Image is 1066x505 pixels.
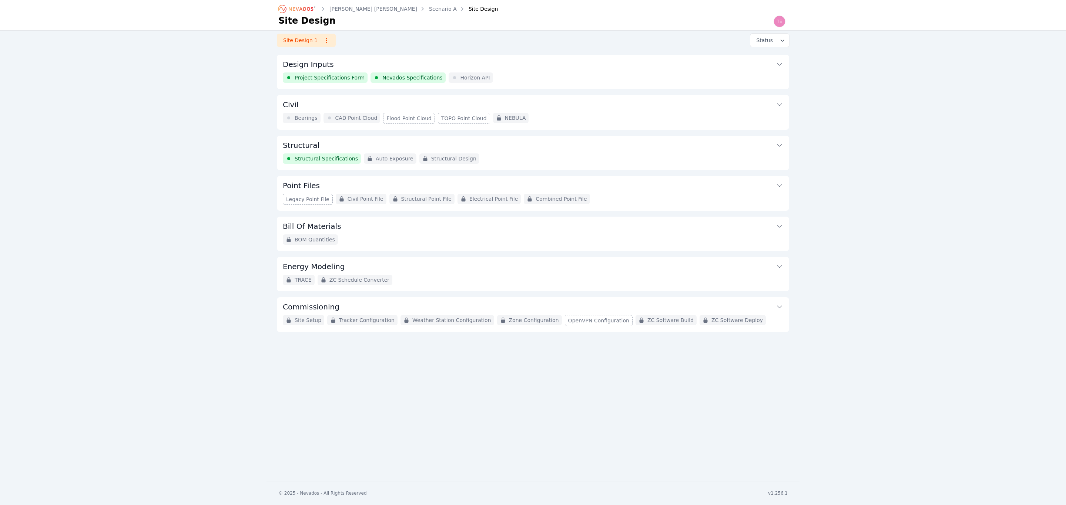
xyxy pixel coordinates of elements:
button: Commissioning [283,297,783,315]
span: Tracker Configuration [339,316,395,324]
span: ZC Schedule Converter [329,276,389,284]
span: Weather Station Configuration [412,316,491,324]
div: Design InputsProject Specifications FormNevados SpecificationsHorizon API [277,55,789,89]
span: Horizon API [460,74,490,81]
span: Legacy Point File [286,196,329,203]
span: Zone Configuration [509,316,559,324]
span: Bearings [295,114,318,122]
span: CAD Point Cloud [335,114,378,122]
button: Point Files [283,176,783,194]
button: Energy Modeling [283,257,783,275]
img: Ted Elliott [774,16,785,27]
h1: Site Design [278,15,336,27]
button: Civil [283,95,783,113]
span: Auto Exposure [376,155,413,162]
a: Site Design 1 [277,34,336,47]
span: BOM Quantities [295,236,335,243]
div: Energy ModelingTRACEZC Schedule Converter [277,257,789,291]
h3: Bill Of Materials [283,221,341,231]
h3: Civil [283,99,298,110]
span: Civil Point File [348,195,383,203]
h3: Design Inputs [283,59,334,70]
div: Site Design [458,5,498,13]
span: ZC Software Deploy [711,316,763,324]
button: Bill Of Materials [283,217,783,234]
span: Nevados Specifications [382,74,442,81]
span: Electrical Point File [469,195,518,203]
div: Bill Of MaterialsBOM Quantities [277,217,789,251]
span: Structural Point File [401,195,452,203]
span: Flood Point Cloud [386,115,432,122]
span: Project Specifications Form [295,74,365,81]
button: Structural [283,136,783,153]
a: [PERSON_NAME] [PERSON_NAME] [329,5,417,13]
div: v1.256.1 [768,490,788,496]
span: Site Setup [295,316,321,324]
h3: Commissioning [283,302,339,312]
span: Status [753,37,773,44]
span: OpenVPN Configuration [568,317,629,324]
a: Scenario A [429,5,457,13]
h3: Energy Modeling [283,261,345,272]
div: Point FilesLegacy Point FileCivil Point FileStructural Point FileElectrical Point FileCombined Po... [277,176,789,211]
span: TOPO Point Cloud [441,115,487,122]
div: © 2025 - Nevados - All Rights Reserved [278,490,367,496]
span: Combined Point File [536,195,587,203]
span: Structural Design [431,155,476,162]
span: TRACE [295,276,312,284]
div: CivilBearingsCAD Point CloudFlood Point CloudTOPO Point CloudNEBULA [277,95,789,130]
h3: Structural [283,140,319,150]
div: StructuralStructural SpecificationsAuto ExposureStructural Design [277,136,789,170]
span: NEBULA [505,114,526,122]
span: Structural Specifications [295,155,358,162]
button: Design Inputs [283,55,783,72]
nav: Breadcrumb [278,3,498,15]
button: Status [750,34,789,47]
h3: Point Files [283,180,320,191]
span: ZC Software Build [647,316,694,324]
div: CommissioningSite SetupTracker ConfigurationWeather Station ConfigurationZone ConfigurationOpenVP... [277,297,789,332]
